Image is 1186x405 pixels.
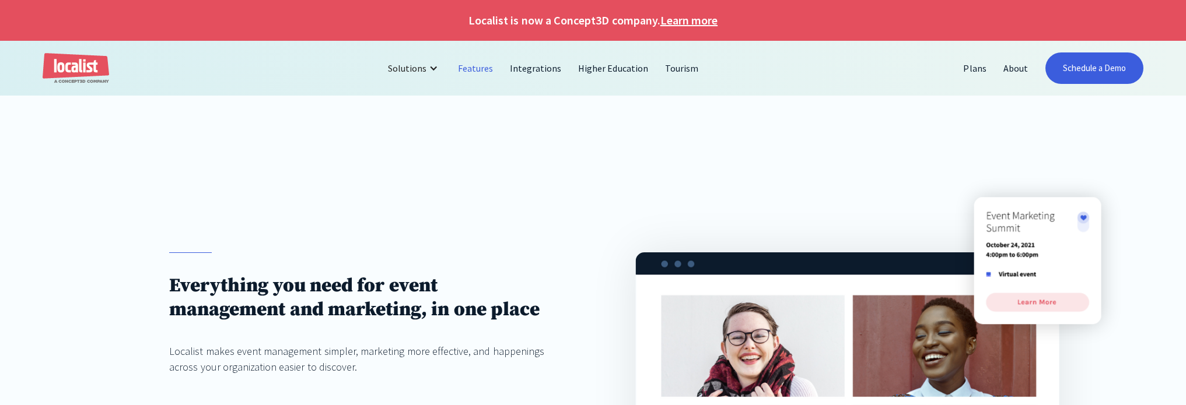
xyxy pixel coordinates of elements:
div: Solutions [388,61,426,75]
a: About [995,54,1037,82]
a: Plans [955,54,995,82]
a: Features [450,54,502,82]
a: Schedule a Demo [1045,52,1144,84]
h1: Everything you need for event management and marketing, in one place [169,274,550,322]
a: Tourism [657,54,707,82]
div: Localist makes event management simpler, marketing more effective, and happenings across your org... [169,343,550,375]
a: home [43,53,109,84]
a: Learn more [660,12,718,29]
div: Solutions [379,54,450,82]
a: Higher Education [570,54,657,82]
a: Integrations [502,54,570,82]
